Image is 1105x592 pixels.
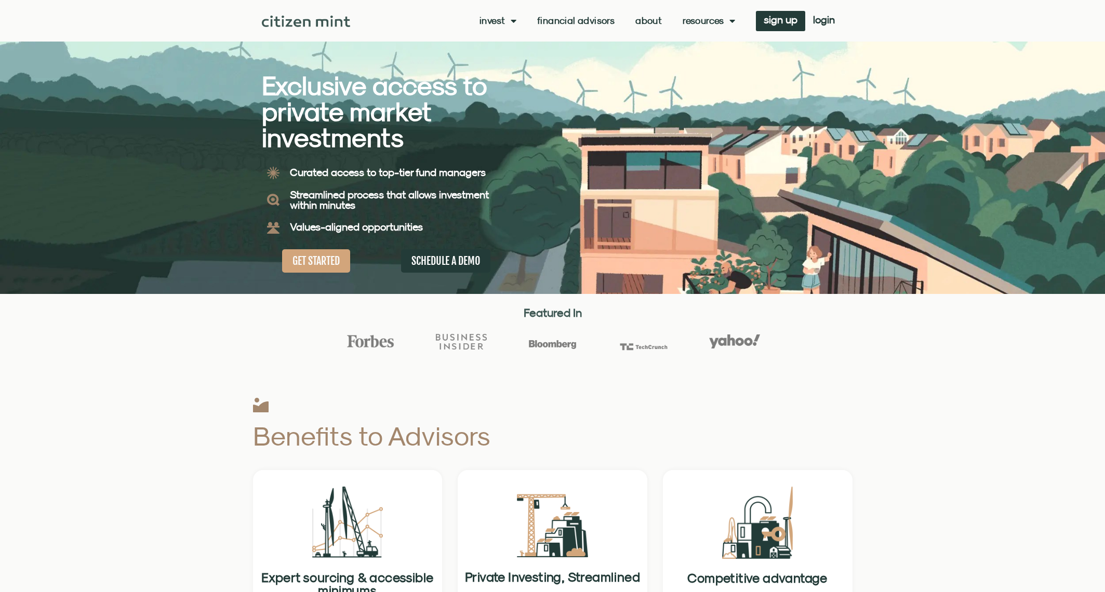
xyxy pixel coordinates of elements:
a: Resources [683,16,735,26]
a: login [805,11,843,31]
b: Curated access to top-tier fund managers [290,166,486,178]
h2: Competitive advantage [669,572,846,584]
a: GET STARTED [282,249,350,273]
h2: Private Investing, Streamlined [464,570,641,584]
a: Invest [480,16,516,26]
span: GET STARTED [292,254,340,267]
a: SCHEDULE A DEMO [401,249,490,273]
img: Citizen Mint [262,16,351,27]
span: SCHEDULE A DEMO [411,254,480,267]
img: Forbes Logo [345,334,396,348]
b: Values-aligned opportunities [290,221,423,233]
span: sign up [764,16,797,23]
strong: Featured In [524,306,582,319]
a: Financial Advisors [537,16,615,26]
h2: Exclusive access to private market investments [262,73,516,151]
b: Streamlined process that allows investment within minutes [290,189,489,211]
h2: Benefits to Advisors [253,423,645,449]
nav: Menu [480,16,735,26]
a: sign up [756,11,805,31]
a: About [635,16,662,26]
span: login [813,16,835,23]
